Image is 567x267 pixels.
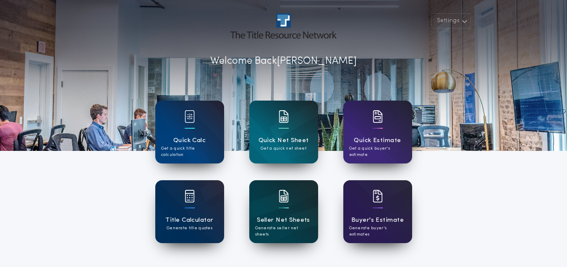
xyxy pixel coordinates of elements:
[343,180,412,243] a: card iconBuyer's EstimateGenerate buyer's estimates
[261,145,306,152] p: Get a quick net sheet
[249,101,318,163] a: card iconQuick Net SheetGet a quick net sheet
[155,180,224,243] a: card iconTitle CalculatorGenerate title quotes
[279,190,289,202] img: card icon
[230,13,336,39] img: account-logo
[349,145,406,158] p: Get a quick buyer's estimate
[351,215,404,225] h1: Buyer's Estimate
[373,190,383,202] img: card icon
[373,110,383,123] img: card icon
[173,136,206,145] h1: Quick Calc
[259,136,309,145] h1: Quick Net Sheet
[185,110,195,123] img: card icon
[161,145,218,158] p: Get a quick title calculation
[257,215,310,225] h1: Seller Net Sheets
[431,13,471,29] button: Settings
[279,110,289,123] img: card icon
[185,190,195,202] img: card icon
[167,225,212,231] p: Generate title quotes
[354,136,401,145] h1: Quick Estimate
[249,180,318,243] a: card iconSeller Net SheetsGenerate seller net sheets
[349,225,406,238] p: Generate buyer's estimates
[255,225,312,238] p: Generate seller net sheets
[210,54,357,69] p: Welcome Back [PERSON_NAME]
[165,215,213,225] h1: Title Calculator
[343,101,412,163] a: card iconQuick EstimateGet a quick buyer's estimate
[155,101,224,163] a: card iconQuick CalcGet a quick title calculation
